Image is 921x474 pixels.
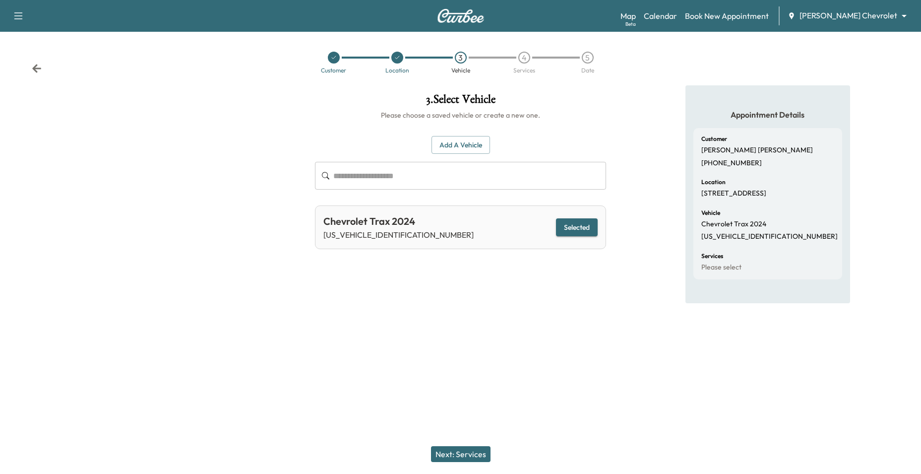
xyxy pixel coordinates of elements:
[701,179,726,185] h6: Location
[701,189,766,198] p: [STREET_ADDRESS]
[518,52,530,64] div: 4
[323,229,474,241] p: [US_VEHICLE_IDENTIFICATION_NUMBER]
[437,9,485,23] img: Curbee Logo
[701,136,727,142] h6: Customer
[701,253,723,259] h6: Services
[582,52,594,64] div: 5
[701,263,741,272] p: Please select
[323,214,474,229] div: Chevrolet Trax 2024
[701,210,720,216] h6: Vehicle
[455,52,467,64] div: 3
[556,218,598,237] button: Selected
[701,146,813,155] p: [PERSON_NAME] [PERSON_NAME]
[451,68,470,73] div: Vehicle
[620,10,636,22] a: MapBeta
[693,109,842,120] h5: Appointment Details
[315,93,606,110] h1: 3 . Select Vehicle
[321,68,346,73] div: Customer
[431,136,490,154] button: Add a Vehicle
[315,110,606,120] h6: Please choose a saved vehicle or create a new one.
[431,446,491,462] button: Next: Services
[701,159,762,168] p: [PHONE_NUMBER]
[701,232,838,241] p: [US_VEHICLE_IDENTIFICATION_NUMBER]
[644,10,677,22] a: Calendar
[385,68,409,73] div: Location
[685,10,769,22] a: Book New Appointment
[625,20,636,28] div: Beta
[513,68,535,73] div: Services
[581,68,594,73] div: Date
[701,220,766,229] p: Chevrolet Trax 2024
[32,64,42,73] div: Back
